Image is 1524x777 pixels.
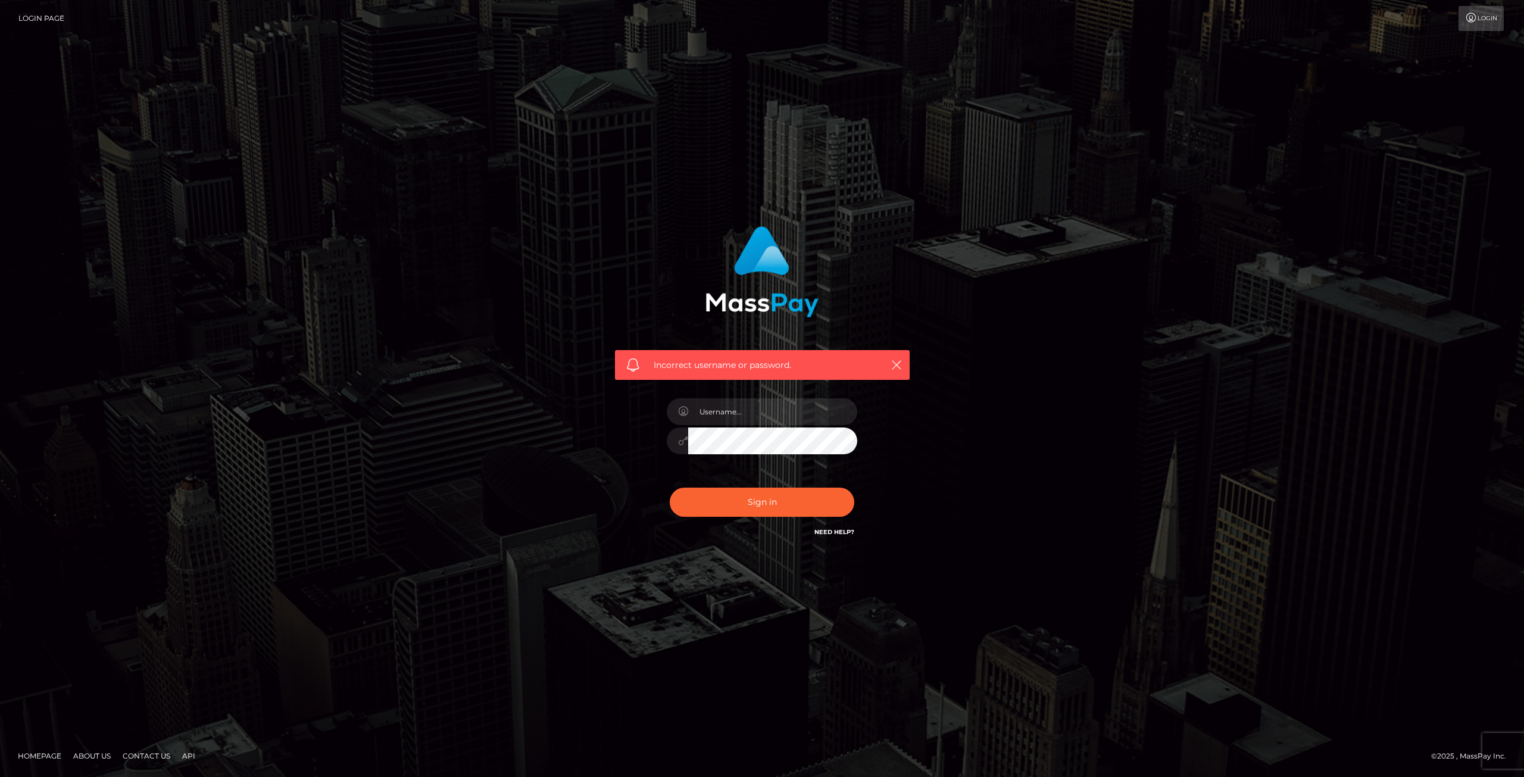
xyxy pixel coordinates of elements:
[814,528,854,536] a: Need Help?
[1459,6,1504,31] a: Login
[177,747,200,765] a: API
[688,398,857,425] input: Username...
[118,747,175,765] a: Contact Us
[1431,750,1515,763] div: © 2025 , MassPay Inc.
[654,359,871,372] span: Incorrect username or password.
[670,488,854,517] button: Sign in
[705,226,819,317] img: MassPay Login
[13,747,66,765] a: Homepage
[68,747,115,765] a: About Us
[18,6,64,31] a: Login Page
